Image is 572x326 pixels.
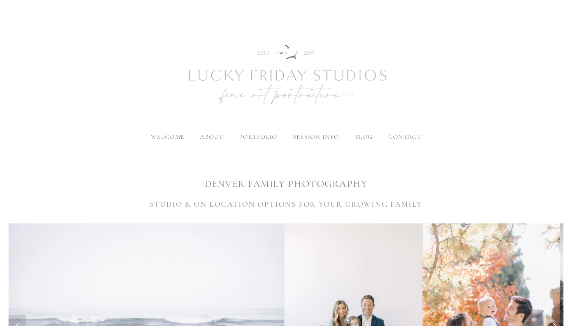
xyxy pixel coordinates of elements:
[151,133,184,141] a: welcome
[9,177,563,191] h1: DENVER FAMILY PHOTOGRAPHY
[355,133,373,141] a: blog
[9,199,563,210] h3: STUDIO & ON LOCATION OPTIONS FOR YOUR GROWING FAMILY
[388,133,421,141] a: contact
[239,133,277,141] label: portfolio
[293,133,339,141] label: session info
[200,133,223,141] label: about
[146,17,426,134] img: Newborn Photography Denver | Lucky Friday Studios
